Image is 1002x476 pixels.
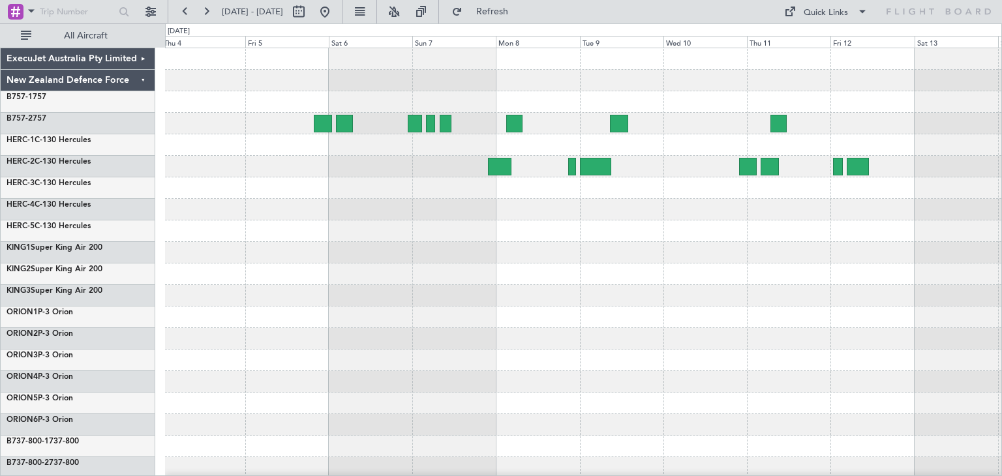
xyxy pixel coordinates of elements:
[7,351,73,359] a: ORION3P-3 Orion
[7,222,91,230] a: HERC-5C-130 Hercules
[7,265,31,273] span: KING2
[7,438,49,445] span: B737-800-1
[7,394,73,402] a: ORION5P-3 Orion
[7,351,38,359] span: ORION3
[245,36,329,48] div: Fri 5
[778,1,874,22] button: Quick Links
[7,287,102,295] a: KING3Super King Air 200
[14,25,142,46] button: All Aircraft
[7,244,102,252] a: KING1Super King Air 200
[747,36,830,48] div: Thu 11
[222,6,283,18] span: [DATE] - [DATE]
[7,416,73,424] a: ORION6P-3 Orion
[7,136,91,144] a: HERC-1C-130 Hercules
[7,308,73,316] a: ORION1P-3 Orion
[446,1,524,22] button: Refresh
[168,26,190,37] div: [DATE]
[7,158,91,166] a: HERC-2C-130 Hercules
[7,438,79,445] a: B737-800-1737-800
[7,179,35,187] span: HERC-3
[7,308,38,316] span: ORION1
[7,136,35,144] span: HERC-1
[7,330,38,338] span: ORION2
[7,330,73,338] a: ORION2P-3 Orion
[7,115,33,123] span: B757-2
[7,93,33,101] span: B757-1
[7,93,46,101] a: B757-1757
[7,244,31,252] span: KING1
[7,459,79,467] a: B737-800-2737-800
[7,265,102,273] a: KING2Super King Air 200
[7,201,35,209] span: HERC-4
[580,36,663,48] div: Tue 9
[161,36,245,48] div: Thu 4
[804,7,848,20] div: Quick Links
[7,158,35,166] span: HERC-2
[465,7,520,16] span: Refresh
[915,36,998,48] div: Sat 13
[40,2,115,22] input: Trip Number
[496,36,579,48] div: Mon 8
[412,36,496,48] div: Sun 7
[34,31,138,40] span: All Aircraft
[7,179,91,187] a: HERC-3C-130 Hercules
[7,287,31,295] span: KING3
[7,459,49,467] span: B737-800-2
[7,373,73,381] a: ORION4P-3 Orion
[7,201,91,209] a: HERC-4C-130 Hercules
[830,36,914,48] div: Fri 12
[7,115,46,123] a: B757-2757
[663,36,747,48] div: Wed 10
[329,36,412,48] div: Sat 6
[7,416,38,424] span: ORION6
[7,222,35,230] span: HERC-5
[7,394,38,402] span: ORION5
[7,373,38,381] span: ORION4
